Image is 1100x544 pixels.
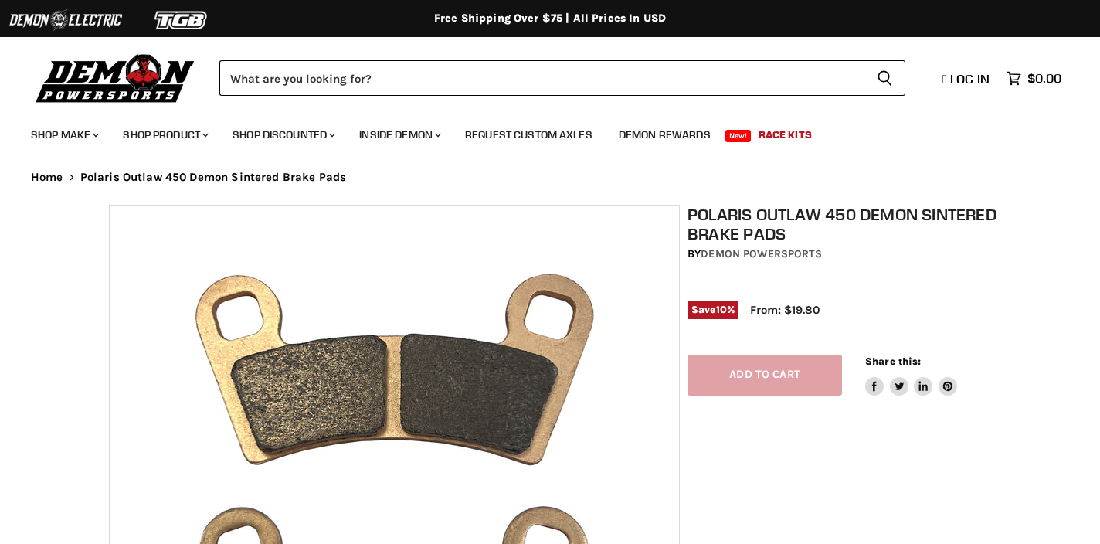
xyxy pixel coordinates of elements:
img: Demon Powersports [31,50,200,105]
span: Share this: [865,355,921,367]
span: $0.00 [1027,71,1061,86]
a: Demon Powersports [701,247,821,260]
img: Demon Electric Logo 2 [8,5,124,35]
a: Inside Demon [348,119,450,151]
img: TGB Logo 2 [124,5,239,35]
ul: Main menu [19,113,1058,151]
a: Shop Make [19,119,108,151]
input: Search [219,60,864,96]
span: From: $19.80 [750,303,820,317]
form: Product [219,60,905,96]
span: Log in [950,71,990,87]
a: Shop Discounted [221,119,345,151]
h1: Polaris Outlaw 450 Demon Sintered Brake Pads [687,205,999,243]
span: 10 [716,304,727,315]
button: Search [864,60,905,96]
a: Shop Product [111,119,218,151]
aside: Share this: [865,355,957,396]
span: New! [725,130,752,142]
div: by [687,246,999,263]
a: $0.00 [999,67,1069,90]
span: Save % [687,301,738,318]
a: Request Custom Axles [453,119,604,151]
a: Race Kits [747,119,823,151]
a: Home [31,171,63,184]
span: Polaris Outlaw 450 Demon Sintered Brake Pads [80,171,347,184]
a: Log in [935,72,999,86]
a: Demon Rewards [607,119,722,151]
